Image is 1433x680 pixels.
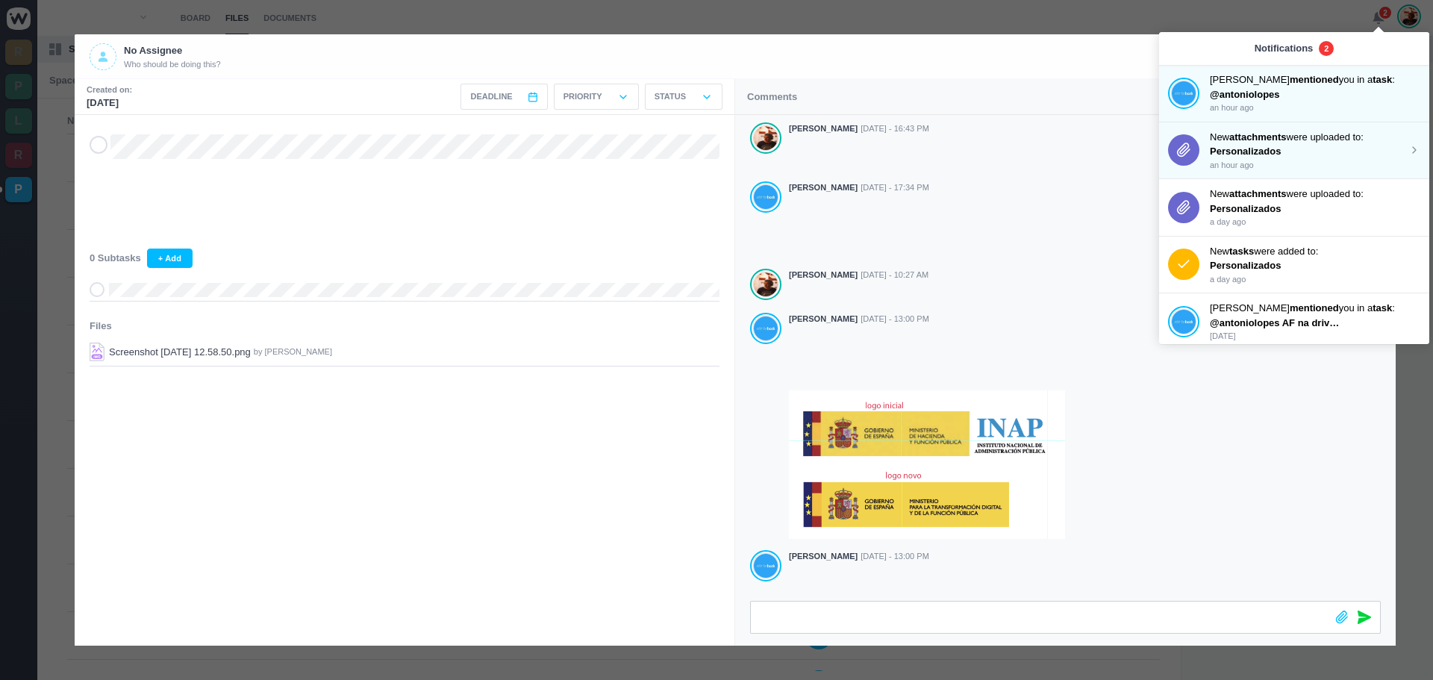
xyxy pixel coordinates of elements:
[109,345,251,360] p: Screenshot [DATE] 12.58.50.png
[124,43,221,58] p: No Assignee
[1172,81,1196,106] img: João Tosta
[90,251,141,266] span: 0 Subtasks
[1229,246,1254,257] strong: tasks
[1210,244,1420,259] p: New were added to:
[1168,301,1420,343] a: João Tosta [PERSON_NAME]mentionedyou in atask: @antoniolopes AF na drive *logo Gobierno de España...
[90,343,104,362] img: Screenshot 2025-09-03 at 12.58.50.png
[1373,74,1392,85] strong: task
[1210,273,1420,286] p: a day ago
[1210,187,1420,202] p: New were uploaded to:
[1210,159,1408,172] p: an hour ago
[124,58,221,71] span: Who should be doing this?
[1290,302,1339,314] strong: mentioned
[254,346,332,358] p: by [PERSON_NAME]
[1210,330,1420,343] p: [DATE]
[90,319,719,334] h3: Files
[1210,258,1344,273] p: Personalizados
[1290,74,1339,85] strong: mentioned
[470,90,512,103] span: Deadline
[1210,216,1420,228] p: a day ago
[1229,131,1287,143] strong: attachments
[1168,130,1420,172] a: Newattachmentswere uploaded to: Personalizados an hour ago
[1210,202,1344,216] p: Personalizados
[1210,130,1408,145] p: New were uploaded to:
[1168,72,1420,114] a: João Tosta [PERSON_NAME]mentionedyou in atask: @antoniolopes an hour ago
[87,96,132,110] p: [DATE]
[1168,244,1420,286] a: Newtaskswere added to: Personalizados a day ago
[87,84,132,96] small: Created on:
[1172,309,1196,334] img: João Tosta
[1255,41,1314,56] p: Notifications
[747,90,797,105] p: Comments
[1168,187,1420,228] a: Newattachmentswere uploaded to: Personalizados a day ago
[1319,41,1334,56] span: 2
[1373,302,1392,314] strong: task
[1210,301,1420,316] p: [PERSON_NAME] you in a :
[563,90,602,103] p: Priority
[1229,188,1287,199] strong: attachments
[147,249,193,268] button: + Add
[1210,72,1420,87] p: [PERSON_NAME] you in a :
[655,90,686,103] p: Status
[1210,89,1280,100] span: @antoniolopes
[1210,102,1420,114] p: an hour ago
[1210,144,1344,159] p: Personalizados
